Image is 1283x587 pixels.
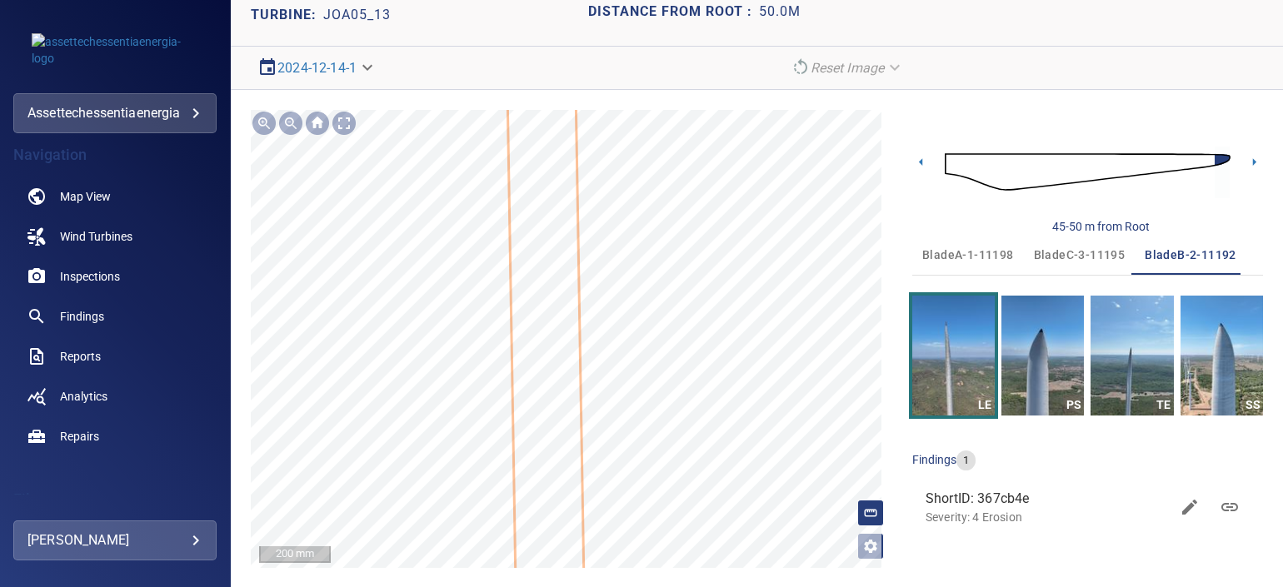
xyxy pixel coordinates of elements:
span: bladeB-2-11192 [1145,245,1236,266]
div: Reset Image [784,53,911,82]
h1: Distance from root : [588,4,759,20]
button: Open image filters and tagging options [857,533,884,560]
a: map noActive [13,177,217,216]
a: analytics noActive [13,376,217,416]
img: assettechessentiaenergia-logo [32,33,198,67]
div: Go home [304,110,331,137]
span: Repairs [60,428,99,445]
div: assettechessentiaenergia [27,100,202,127]
span: Inspections [60,268,120,285]
div: Zoom in [251,110,277,137]
span: bladeC-3-11195 [1034,245,1126,266]
span: bladeA-1-11198 [922,245,1014,266]
a: windturbines noActive [13,216,217,256]
span: Analytics [60,388,107,405]
a: repairs noActive [13,416,217,456]
span: Map View [60,188,111,205]
span: ShortID: 367cb4e [926,489,1170,509]
span: Wind Turbines [60,228,132,245]
div: 2024-12-14-1 [251,53,383,82]
div: PS [1063,395,1084,415]
a: TE [1091,296,1173,415]
div: Toggle full page [331,110,357,137]
a: 2024-12-14-1 [277,60,357,76]
a: LE [912,296,995,415]
h4: Navigation [13,147,217,163]
a: PS [1001,296,1084,415]
div: LE [974,395,995,415]
span: Reports [60,348,101,365]
img: d [945,137,1231,206]
h2: JOA05_13 [323,7,391,22]
div: Zoom out [277,110,304,137]
h2: TURBINE: [251,7,323,22]
div: assettechessentiaenergia [13,93,217,133]
div: 45-50 m from Root [1052,218,1150,235]
p: Severity: 4 Erosion [926,509,1170,525]
em: Reset Image [811,60,885,76]
div: [PERSON_NAME] [27,527,202,554]
div: SS [1242,395,1263,415]
h4: Filters [13,491,217,508]
h1: 50.0m [759,4,801,20]
a: reports noActive [13,336,217,376]
a: findings noActive [13,296,217,336]
a: SS [1181,296,1263,415]
div: TE [1153,395,1174,415]
a: inspections noActive [13,256,217,296]
span: findings [912,453,956,466]
span: Findings [60,308,104,325]
span: 1 [956,453,976,469]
